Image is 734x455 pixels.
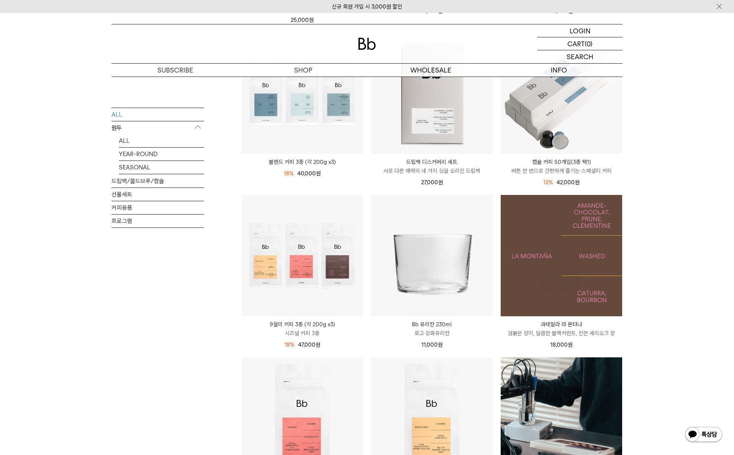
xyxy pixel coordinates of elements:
[371,195,493,316] img: Bb 유리잔 230ml
[241,320,363,329] p: 9월의 커피 3종 (각 200g x3)
[537,24,623,37] a: LOGIN
[570,24,591,37] p: LOGIN
[284,169,294,178] div: 18%
[501,195,622,316] img: 1000000483_add2_049.png
[241,33,363,154] img: 블렌드 커피 3종 (각 200g x3)
[501,320,622,338] a: 과테말라 라 몬타냐 검붉은 장미, 달콤한 블랙커런트, 진한 셰리오크 향
[371,329,493,338] p: 로고 강화유리잔
[543,178,553,187] div: 12%
[371,158,493,175] a: 드립백 디스커버리 세트 서로 다른 매력의 네 가지 싱글 오리진 드립백
[501,329,622,338] p: 검붉은 장미, 달콤한 블랙커런트, 진한 셰리오크 향
[567,50,593,63] p: SEARCH
[239,64,367,77] a: SHOP
[371,166,493,175] p: 서로 다른 매력의 네 가지 싱글 오리진 드립백
[241,195,363,316] img: 9월의 커피 3종 (각 200g x3)
[111,214,204,227] a: 프로그램
[119,147,204,160] a: YEAR-ROUND
[550,341,573,348] span: 18,000
[438,179,443,186] span: 원
[371,320,493,329] p: Bb 유리잔 230ml
[298,341,320,348] span: 47,000
[241,320,363,338] a: 9월의 커피 3종 (각 200g x3) 시즈널 커피 3종
[111,64,239,77] a: SUBSCRIBE
[284,340,294,349] div: 18%
[241,158,363,166] a: 블렌드 커피 3종 (각 200g x3)
[568,341,573,348] span: 원
[501,158,622,175] a: 캡슐 커피 50개입(3종 택1) 버튼 한 번으로 간편하게 즐기는 스페셜티 커피
[557,179,580,186] span: 42,000
[297,170,321,177] span: 40,000
[316,341,320,348] span: 원
[332,3,402,10] a: 신규 회원 가입 시 3,000원 할인
[371,320,493,338] a: Bb 유리잔 230ml 로고 강화유리잔
[585,37,593,50] p: (0)
[575,179,580,186] span: 원
[421,179,443,186] span: 27,000
[111,174,204,187] a: 드립백/콜드브루/캡슐
[495,64,623,77] p: INFO
[241,329,363,338] p: 시즈널 커피 3종
[684,426,723,444] img: 카카오톡 채널 1:1 채팅 버튼
[438,341,443,348] span: 원
[501,320,622,329] p: 과테말라 라 몬타냐
[567,37,585,50] p: CART
[367,64,495,77] p: WHOLESALE
[111,201,204,214] a: 커피용품
[371,33,493,154] img: 드립백 디스커버리 세트
[421,341,443,348] span: 11,000
[371,158,493,166] p: 드립백 디스커버리 세트
[358,38,376,50] img: 로고
[501,33,622,154] img: 캡슐 커피 50개입(3종 택1)
[119,161,204,173] a: SEASONAL
[119,134,204,147] a: ALL
[111,108,204,121] a: ALL
[537,37,623,50] a: CART (0)
[501,166,622,175] p: 버튼 한 번으로 간편하게 즐기는 스페셜티 커피
[316,170,321,177] span: 원
[501,195,622,316] a: 과테말라 라 몬타냐
[111,188,204,200] a: 선물세트
[111,121,204,134] p: 원두
[501,158,622,166] p: 캡슐 커피 50개입(3종 택1)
